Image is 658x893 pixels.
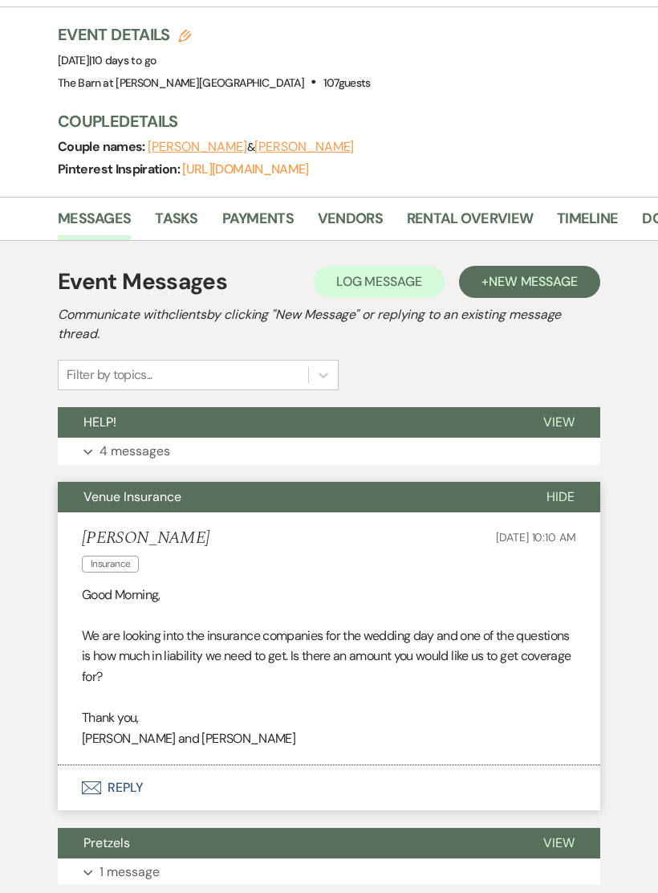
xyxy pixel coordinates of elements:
span: View [543,414,575,430]
button: 4 messages [58,438,600,465]
p: 1 message [100,862,160,883]
span: Venue Insurance [83,488,181,505]
button: Venue Insurance [58,482,521,512]
p: We are looking into the insurance companies for the wedding day and one of the questions is how m... [82,626,576,687]
button: Hide [521,482,600,512]
span: & [148,140,354,154]
button: [PERSON_NAME] [148,141,247,153]
p: Good Morning, [82,585,576,606]
a: Messages [58,207,131,240]
button: HELP! [58,407,518,438]
a: Payments [222,207,294,240]
span: Couple names: [58,138,148,155]
span: | [89,53,156,67]
button: +New Message [459,266,600,298]
span: Log Message [336,273,422,290]
span: Pinterest Inspiration: [58,161,182,177]
div: Filter by topics... [67,365,152,385]
span: Hide [546,488,575,505]
a: Timeline [557,207,618,240]
button: View [518,828,600,858]
h3: Couple Details [58,110,642,133]
span: [DATE] [58,53,156,67]
a: Vendors [318,207,383,240]
button: 1 message [58,858,600,886]
span: The Barn at [PERSON_NAME][GEOGRAPHIC_DATA] [58,75,304,90]
span: Insurance [82,556,139,573]
button: [PERSON_NAME] [254,141,354,153]
h3: Event Details [58,23,371,46]
span: HELP! [83,414,116,430]
button: View [518,407,600,438]
h2: Communicate with clients by clicking "New Message" or replying to an existing message thread. [58,305,600,344]
span: 10 days to go [91,53,156,67]
p: 4 messages [100,441,170,462]
p: [PERSON_NAME] and [PERSON_NAME] [82,728,576,749]
a: Tasks [155,207,197,240]
a: Rental Overview [407,207,533,240]
button: Pretzels [58,828,518,858]
p: Thank you, [82,707,576,728]
span: [DATE] 10:10 AM [496,530,576,544]
button: Log Message [314,266,445,298]
span: View [543,834,575,851]
h1: Event Messages [58,265,227,299]
span: Pretzels [83,834,130,851]
span: New Message [489,273,578,290]
h5: [PERSON_NAME] [82,528,209,548]
a: [URL][DOMAIN_NAME] [182,161,308,177]
button: Reply [58,765,600,810]
span: 107 guests [323,75,371,90]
